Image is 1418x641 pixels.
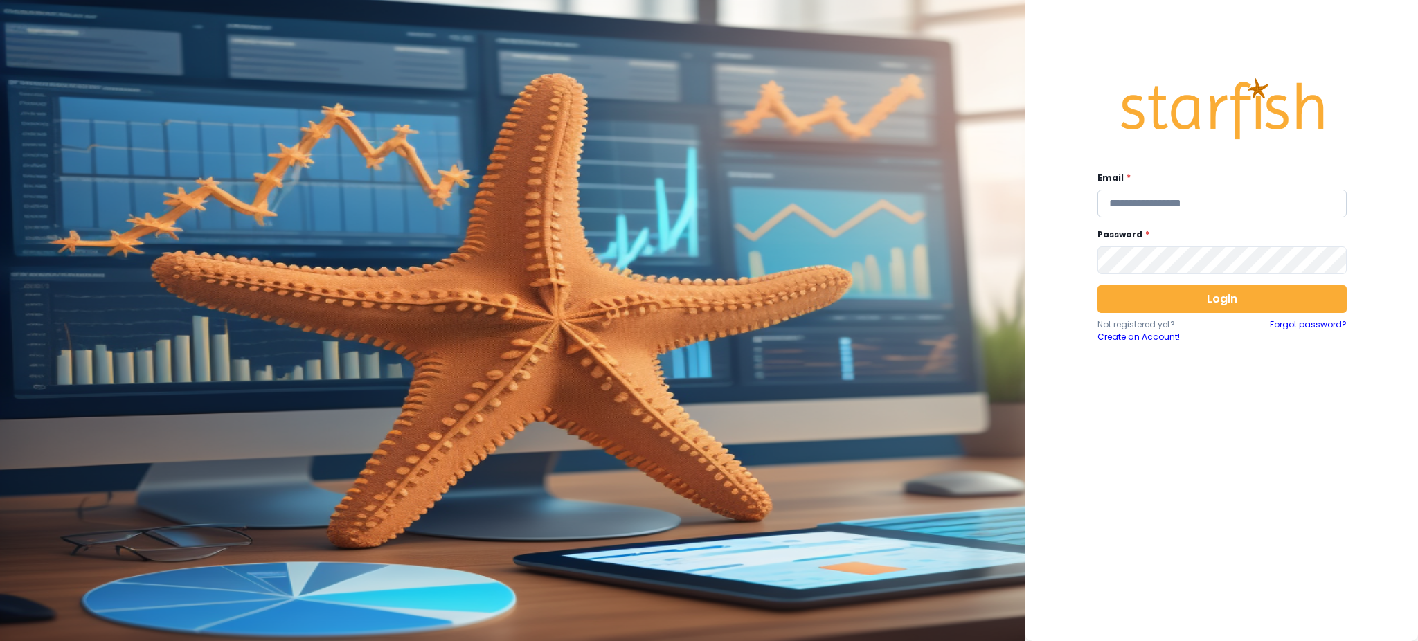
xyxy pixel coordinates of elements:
label: Email [1097,172,1338,184]
button: Login [1097,285,1347,313]
a: Create an Account! [1097,331,1222,343]
label: Password [1097,228,1338,241]
img: Logo.42cb71d561138c82c4ab.png [1118,65,1326,152]
p: Not registered yet? [1097,318,1222,331]
a: Forgot password? [1270,318,1347,343]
